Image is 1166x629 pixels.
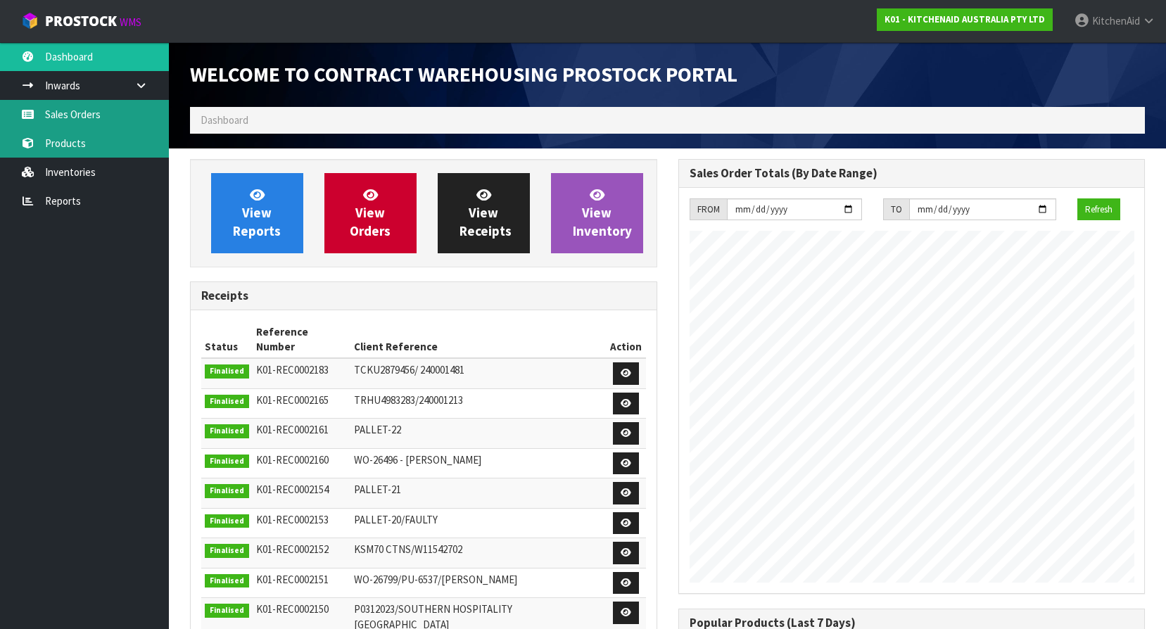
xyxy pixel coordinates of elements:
[256,363,329,376] span: K01-REC0002183
[205,544,249,558] span: Finalised
[350,321,607,359] th: Client Reference
[1077,198,1120,221] button: Refresh
[438,173,530,253] a: ViewReceipts
[253,321,351,359] th: Reference Number
[690,198,727,221] div: FROM
[607,321,645,359] th: Action
[690,167,1134,180] h3: Sales Order Totals (By Date Range)
[354,483,401,496] span: PALLET-21
[883,198,909,221] div: TO
[21,12,39,30] img: cube-alt.png
[205,364,249,379] span: Finalised
[324,173,417,253] a: ViewOrders
[256,483,329,496] span: K01-REC0002154
[205,484,249,498] span: Finalised
[885,13,1045,25] strong: K01 - KITCHENAID AUSTRALIA PTY LTD
[201,321,253,359] th: Status
[205,455,249,469] span: Finalised
[201,289,646,303] h3: Receipts
[460,186,512,239] span: View Receipts
[205,395,249,409] span: Finalised
[256,573,329,586] span: K01-REC0002151
[201,113,248,127] span: Dashboard
[211,173,303,253] a: ViewReports
[205,424,249,438] span: Finalised
[354,453,481,466] span: WO-26496 - [PERSON_NAME]
[205,514,249,528] span: Finalised
[233,186,281,239] span: View Reports
[256,393,329,407] span: K01-REC0002165
[354,513,438,526] span: PALLET-20/FAULTY
[205,574,249,588] span: Finalised
[354,363,464,376] span: TCKU2879456/ 240001481
[354,573,517,586] span: WO-26799/PU-6537/[PERSON_NAME]
[120,15,141,29] small: WMS
[256,542,329,556] span: K01-REC0002152
[350,186,391,239] span: View Orders
[256,453,329,466] span: K01-REC0002160
[551,173,643,253] a: ViewInventory
[354,423,401,436] span: PALLET-22
[45,12,117,30] span: ProStock
[190,61,737,87] span: Welcome to Contract Warehousing ProStock Portal
[256,423,329,436] span: K01-REC0002161
[573,186,632,239] span: View Inventory
[256,513,329,526] span: K01-REC0002153
[256,602,329,616] span: K01-REC0002150
[354,393,463,407] span: TRHU4983283/240001213
[1092,14,1140,27] span: KitchenAid
[205,604,249,618] span: Finalised
[354,542,462,556] span: KSM70 CTNS/W11542702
